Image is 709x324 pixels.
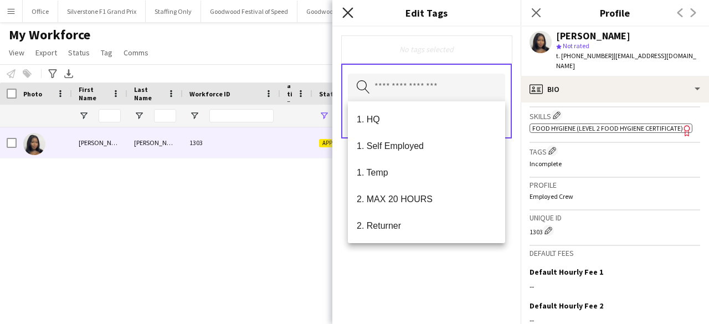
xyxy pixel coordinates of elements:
input: Last Name Filter Input [154,109,176,122]
div: -- [530,281,700,291]
input: Workforce ID Filter Input [209,109,274,122]
a: Tag [96,45,117,60]
h3: Tags [530,145,700,157]
span: 1. HQ [357,114,496,125]
h3: Default fees [530,248,700,258]
span: Applicant [319,139,353,147]
span: 2. Returner [357,220,496,231]
button: Silverstone F1 Grand Prix [58,1,146,22]
h3: Unique ID [530,213,700,223]
span: My Workforce [9,27,90,43]
span: Last Name [134,85,163,102]
span: Status [68,48,90,58]
span: Export [35,48,57,58]
h3: Profile [530,180,700,190]
p: Employed Crew [530,192,700,200]
img: Abigail Stephenson [23,133,45,155]
span: 1. Self Employed [357,141,496,151]
div: 1303 [530,225,700,236]
a: View [4,45,29,60]
h3: Default Hourly Fee 1 [530,267,603,277]
a: Comms [119,45,153,60]
span: Not rated [563,42,589,50]
h3: Profile [521,6,709,20]
div: No tags selected [350,44,503,54]
h3: Default Hourly Fee 2 [530,301,603,311]
app-action-btn: Export XLSX [62,67,75,80]
span: 1. Temp [357,167,496,178]
button: Goodwood Festival of Speed [201,1,297,22]
span: 2. MAX 20 HOURS [357,194,496,204]
span: | [EMAIL_ADDRESS][DOMAIN_NAME] [556,52,696,70]
a: Status [64,45,94,60]
span: Photo [23,90,42,98]
button: Open Filter Menu [189,111,199,121]
div: [PERSON_NAME] [127,127,183,158]
button: Open Filter Menu [134,111,144,121]
button: Open Filter Menu [79,111,89,121]
h3: Skills [530,110,700,121]
span: Tag [101,48,112,58]
span: Comms [124,48,148,58]
h3: Edit Tags [332,6,521,20]
div: 1303 [183,127,280,158]
button: Office [23,1,58,22]
div: Bio [521,76,709,102]
span: Food Hygiene (Level 2 Food Hygiene Certificate) [532,124,683,132]
p: Incomplete [530,160,700,168]
div: [PERSON_NAME] [72,127,127,158]
button: Goodwood Revival [297,1,368,22]
span: t. [PHONE_NUMBER] [556,52,614,60]
span: First Name [79,85,107,102]
div: [PERSON_NAME] [556,31,630,41]
app-action-btn: Advanced filters [46,67,59,80]
span: Workforce ID [189,90,230,98]
button: Open Filter Menu [319,111,329,121]
span: Rating [287,73,292,115]
input: First Name Filter Input [99,109,121,122]
a: Export [31,45,61,60]
span: Status [319,90,341,98]
span: View [9,48,24,58]
button: Staffing Only [146,1,201,22]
